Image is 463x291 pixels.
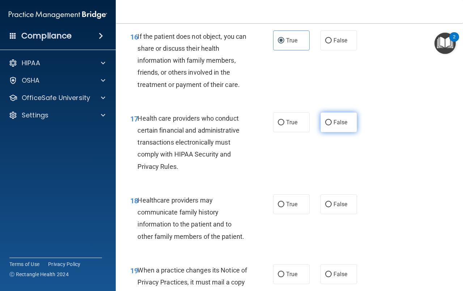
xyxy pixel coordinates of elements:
[22,59,40,67] p: HIPAA
[9,8,107,22] img: PMB logo
[9,271,69,278] span: Ⓒ Rectangle Health 2024
[286,37,297,44] span: True
[9,59,105,67] a: HIPAA
[278,202,284,207] input: True
[9,76,105,85] a: OSHA
[434,33,456,54] button: Open Resource Center, 2 new notifications
[334,271,348,278] span: False
[325,120,332,125] input: False
[130,196,138,205] span: 18
[334,201,348,208] span: False
[9,111,105,120] a: Settings
[9,93,105,102] a: OfficeSafe University
[22,93,90,102] p: OfficeSafe University
[48,261,81,268] a: Privacy Policy
[325,202,332,207] input: False
[137,196,244,240] span: Healthcare providers may communicate family history information to the patient and to other famil...
[286,119,297,126] span: True
[137,115,239,170] span: Health care providers who conduct certain financial and administrative transactions electronicall...
[453,37,455,46] div: 2
[286,201,297,208] span: True
[9,261,39,268] a: Terms of Use
[334,119,348,126] span: False
[22,76,40,85] p: OSHA
[278,38,284,43] input: True
[137,33,246,88] span: If the patient does not object, you can share or discuss their health information with family mem...
[22,111,48,120] p: Settings
[325,38,332,43] input: False
[21,31,72,41] h4: Compliance
[334,37,348,44] span: False
[325,272,332,277] input: False
[338,240,454,269] iframe: Drift Widget Chat Controller
[130,33,138,41] span: 16
[278,120,284,125] input: True
[278,272,284,277] input: True
[130,115,138,123] span: 17
[286,271,297,278] span: True
[130,266,138,275] span: 19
